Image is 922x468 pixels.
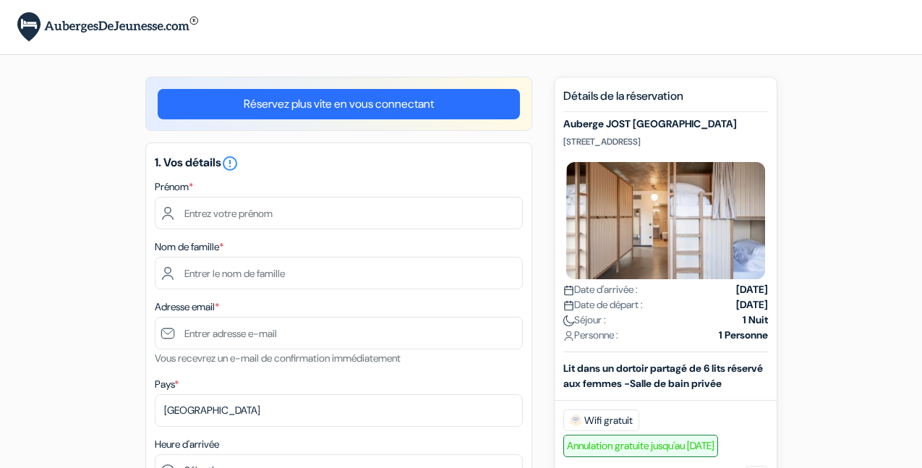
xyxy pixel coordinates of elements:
[155,352,401,365] small: Vous recevrez un e-mail de confirmation immédiatement
[570,414,581,426] img: free_wifi.svg
[155,377,179,392] label: Pays
[563,362,763,390] b: Lit dans un dortoir partagé de 6 lits réservé aux femmes -Salle de bain privée
[155,437,219,452] label: Heure d'arrivée
[563,285,574,296] img: calendar.svg
[155,197,523,229] input: Entrez votre prénom
[155,155,523,172] h5: 1. Vos détails
[743,312,768,328] strong: 1 Nuit
[563,300,574,311] img: calendar.svg
[155,239,223,255] label: Nom de famille
[563,328,618,343] span: Personne :
[563,89,768,112] h5: Détails de la réservation
[155,257,523,289] input: Entrer le nom de famille
[563,297,643,312] span: Date de départ :
[736,282,768,297] strong: [DATE]
[17,12,198,42] img: AubergesDeJeunesse.com
[221,155,239,170] a: error_outline
[155,317,523,349] input: Entrer adresse e-mail
[221,155,239,172] i: error_outline
[563,282,638,297] span: Date d'arrivée :
[155,179,193,195] label: Prénom
[563,331,574,341] img: user_icon.svg
[563,315,574,326] img: moon.svg
[563,409,639,431] span: Wifi gratuit
[563,312,606,328] span: Séjour :
[563,136,768,148] p: [STREET_ADDRESS]
[563,435,718,457] span: Annulation gratuite jusqu'au [DATE]
[158,89,520,119] a: Réservez plus vite en vous connectant
[719,328,768,343] strong: 1 Personne
[736,297,768,312] strong: [DATE]
[563,118,768,130] h5: Auberge JOST [GEOGRAPHIC_DATA]
[155,299,219,315] label: Adresse email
